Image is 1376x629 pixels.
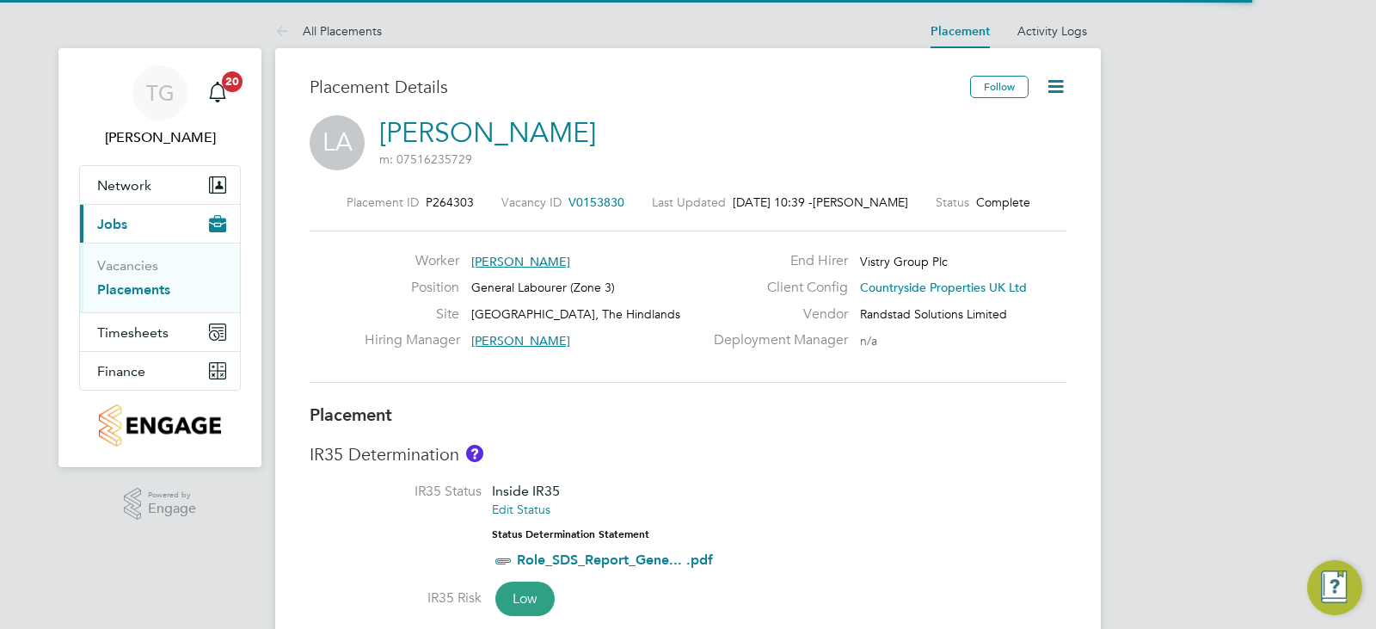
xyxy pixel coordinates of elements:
label: Hiring Manager [365,331,459,349]
a: [PERSON_NAME] [379,116,596,150]
label: Client Config [703,279,848,297]
div: Jobs [80,243,240,312]
button: Engage Resource Center [1307,560,1362,615]
span: Tom Green [79,127,241,148]
span: [PERSON_NAME] [471,333,570,348]
a: Vacancies [97,257,158,274]
label: Last Updated [652,194,726,210]
label: Vendor [703,305,848,324]
span: [PERSON_NAME] [471,254,570,269]
a: All Placements [275,23,382,39]
a: Edit Status [492,502,550,517]
span: [GEOGRAPHIC_DATA], The Hindlands [471,306,680,322]
label: Placement ID [347,194,419,210]
span: Finance [97,363,145,379]
nav: Main navigation [58,48,261,467]
a: Activity Logs [1017,23,1087,39]
button: Jobs [80,205,240,243]
a: Role_SDS_Report_Gene... .pdf [517,552,713,568]
span: Powered by [148,488,196,503]
span: [DATE] 10:39 - [733,194,813,210]
span: Countryside Properties UK Ltd [860,280,1027,295]
a: TG[PERSON_NAME] [79,65,241,148]
a: Placements [97,281,170,298]
a: Powered byEngage [124,488,197,521]
b: Placement [310,404,392,425]
a: Placement [931,24,990,39]
span: n/a [860,333,877,348]
label: End Hirer [703,252,848,270]
label: Deployment Manager [703,331,848,349]
span: Jobs [97,216,127,232]
span: P264303 [426,194,474,210]
h3: IR35 Determination [310,443,1066,466]
span: General Labourer (Zone 3) [471,280,615,295]
label: Site [365,305,459,324]
span: Engage [148,502,196,516]
button: Finance [80,352,240,390]
label: Worker [365,252,459,270]
button: Timesheets [80,313,240,351]
button: Follow [970,76,1029,98]
button: About IR35 [466,445,483,462]
label: IR35 Risk [310,589,482,607]
span: 20 [222,71,243,92]
a: Go to home page [79,404,241,447]
label: Vacancy ID [501,194,562,210]
span: Timesheets [97,324,169,341]
span: TG [146,82,175,104]
span: V0153830 [568,194,624,210]
label: IR35 Status [310,483,482,501]
span: Network [97,177,151,194]
span: Complete [976,194,1030,210]
button: Network [80,166,240,204]
label: Status [936,194,969,210]
h3: Placement Details [310,76,957,98]
span: [PERSON_NAME] [813,194,908,210]
label: Position [365,279,459,297]
span: Randstad Solutions Limited [860,306,1007,322]
strong: Status Determination Statement [492,528,649,540]
span: LA [310,115,365,170]
span: Vistry Group Plc [860,254,948,269]
img: countryside-properties-logo-retina.png [99,404,220,447]
span: Inside IR35 [492,483,560,499]
span: Low [495,582,555,616]
a: 20 [200,65,235,120]
span: m: 07516235729 [379,151,472,167]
